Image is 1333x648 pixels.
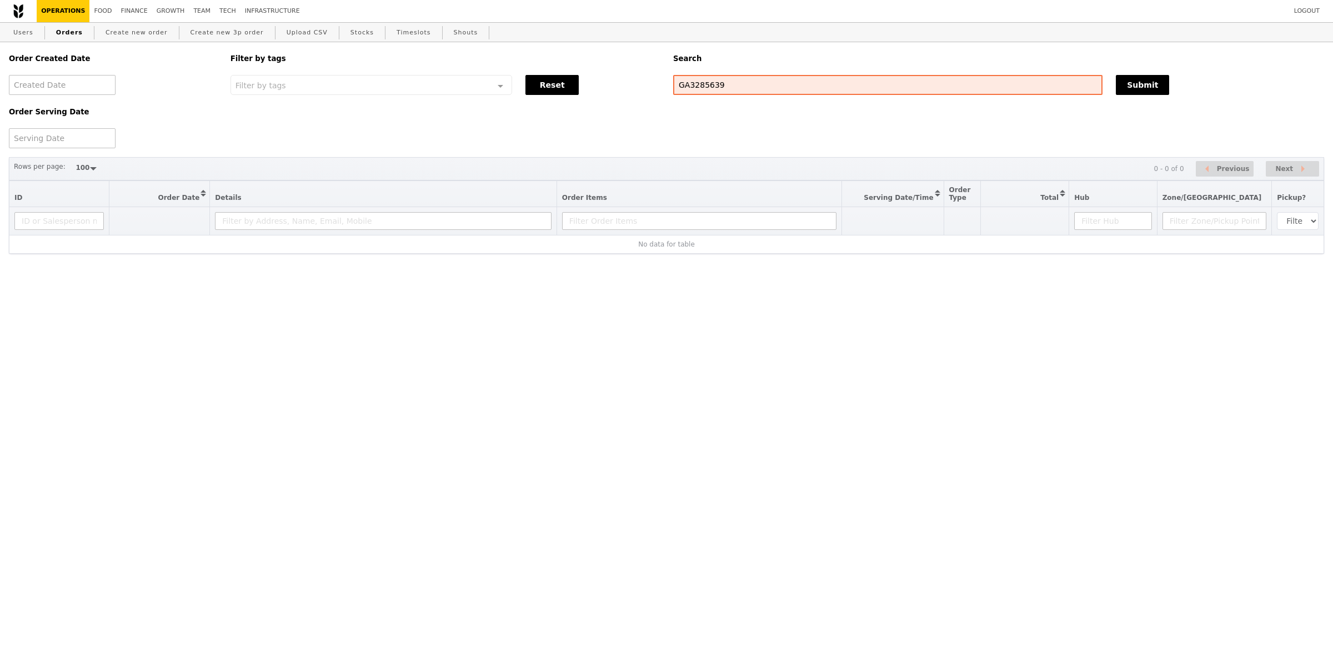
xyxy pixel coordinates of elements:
[52,23,87,43] a: Orders
[673,75,1103,95] input: Search any field
[9,108,217,116] h5: Order Serving Date
[449,23,483,43] a: Shouts
[9,23,38,43] a: Users
[392,23,435,43] a: Timeslots
[14,161,66,172] label: Rows per page:
[235,80,286,90] span: Filter by tags
[215,212,552,230] input: Filter by Address, Name, Email, Mobile
[13,4,23,18] img: Grain logo
[101,23,172,43] a: Create new order
[282,23,332,43] a: Upload CSV
[14,194,22,202] span: ID
[1116,75,1169,95] button: Submit
[1074,194,1089,202] span: Hub
[1217,162,1250,175] span: Previous
[562,194,607,202] span: Order Items
[14,212,104,230] input: ID or Salesperson name
[562,212,836,230] input: Filter Order Items
[186,23,268,43] a: Create new 3p order
[9,75,116,95] input: Created Date
[1196,161,1254,177] button: Previous
[1266,161,1319,177] button: Next
[673,54,1324,63] h5: Search
[1277,194,1306,202] span: Pickup?
[1154,165,1184,173] div: 0 - 0 of 0
[1074,212,1151,230] input: Filter Hub
[215,194,241,202] span: Details
[949,186,971,202] span: Order Type
[525,75,579,95] button: Reset
[230,54,660,63] h5: Filter by tags
[1275,162,1293,175] span: Next
[9,128,116,148] input: Serving Date
[14,240,1319,248] div: No data for table
[1162,212,1267,230] input: Filter Zone/Pickup Point
[1162,194,1262,202] span: Zone/[GEOGRAPHIC_DATA]
[9,54,217,63] h5: Order Created Date
[346,23,378,43] a: Stocks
